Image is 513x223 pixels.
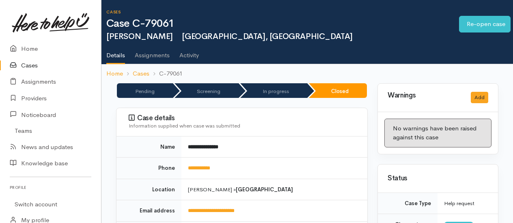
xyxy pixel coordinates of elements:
[106,18,459,30] h1: Case C-79061
[178,31,353,41] span: [GEOGRAPHIC_DATA], [GEOGRAPHIC_DATA]
[116,179,181,200] td: Location
[106,69,123,78] a: Home
[116,158,181,179] td: Phone
[175,83,239,98] li: Screening
[471,92,488,104] button: Add
[236,186,293,193] b: [GEOGRAPHIC_DATA]
[149,69,183,78] li: C-79061
[459,16,511,32] a: Re-open case
[117,83,173,98] li: Pending
[188,186,293,193] span: [PERSON_NAME] »
[129,122,358,130] div: Information supplied when case was submitted
[106,32,459,41] h2: [PERSON_NAME]
[438,193,498,214] td: Help request
[388,92,461,100] h3: Warnings
[388,175,488,182] h3: Status
[101,64,513,83] nav: breadcrumb
[384,119,491,147] div: No warnings have been raised against this case
[135,41,170,64] a: Assignments
[133,69,149,78] a: Cases
[106,10,459,14] h6: Cases
[129,114,358,122] h3: Case details
[309,83,367,98] li: Closed
[179,41,199,64] a: Activity
[10,182,91,193] h6: Profile
[106,41,125,65] a: Details
[116,136,181,158] td: Name
[378,193,438,214] td: Case Type
[116,200,181,222] td: Email address
[240,83,307,98] li: In progress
